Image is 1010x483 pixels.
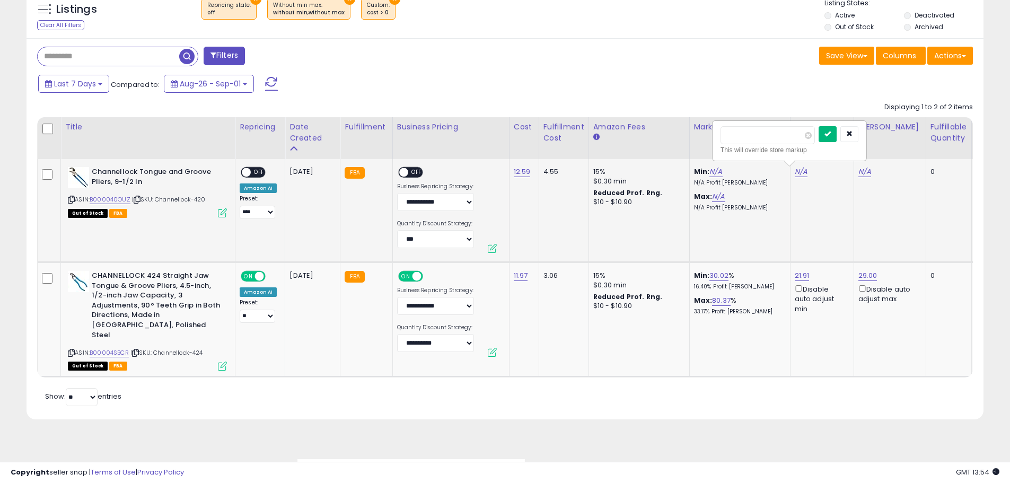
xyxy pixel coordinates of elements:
div: [DATE] [289,271,332,280]
label: Quantity Discount Strategy: [397,324,474,331]
label: Business Repricing Strategy: [397,183,474,190]
div: off [207,9,251,16]
img: 31zgK9kC5xL._SL40_.jpg [68,271,89,292]
div: Disable auto adjust max [858,283,918,304]
div: Title [65,121,231,133]
div: Preset: [240,299,277,323]
b: Reduced Prof. Rng. [593,188,663,197]
div: % [694,271,782,291]
span: Repricing state : [207,1,251,17]
b: Reduced Prof. Rng. [593,292,663,301]
p: N/A Profit [PERSON_NAME] [694,179,782,187]
span: | SKU: Channellock-424 [130,348,203,357]
button: Aug-26 - Sep-01 [164,75,254,93]
span: Custom: [367,1,390,17]
button: Save View [819,47,874,65]
span: ON [399,272,412,281]
div: This will override store markup [721,145,858,155]
div: 4.55 [543,167,581,177]
div: 0 [930,167,963,177]
label: Active [835,11,855,20]
div: Displaying 1 to 2 of 2 items [884,102,973,112]
div: Preset: [240,195,277,219]
p: 33.17% Profit [PERSON_NAME] [694,308,782,315]
div: $10 - $10.90 [593,302,681,311]
small: Amazon Fees. [593,133,600,142]
div: Clear All Filters [37,20,84,30]
a: N/A [709,166,722,177]
div: Cost [514,121,534,133]
span: Columns [883,50,916,61]
span: FBA [109,209,127,218]
div: Disable auto adjust min [795,283,846,314]
span: | SKU: Channellock-420 [132,195,206,204]
span: OFF [408,168,425,177]
a: 30.02 [709,270,728,281]
div: Date Created [289,121,336,144]
a: N/A [712,191,725,202]
span: All listings that are currently out of stock and unavailable for purchase on Amazon [68,209,108,218]
div: cost > 0 [367,9,390,16]
div: % [694,296,782,315]
a: 21.91 [795,270,810,281]
div: $0.30 min [593,280,681,290]
th: The percentage added to the cost of goods (COGS) that forms the calculator for Min & Max prices. [689,117,790,159]
div: ASIN: [68,271,227,370]
span: OFF [421,272,438,281]
div: 3.06 [543,271,581,280]
button: Columns [876,47,926,65]
div: Fulfillment [345,121,388,133]
div: Markup on Cost [694,121,786,133]
small: FBA [345,167,364,179]
label: Out of Stock [835,22,874,31]
div: $10 - $10.90 [593,198,681,207]
b: Min: [694,270,710,280]
small: FBA [345,271,364,283]
span: OFF [264,272,281,281]
span: Aug-26 - Sep-01 [180,78,241,89]
a: 11.97 [514,270,528,281]
a: B00004SBCR [90,348,129,357]
div: without min,without max [273,9,345,16]
span: Without min max : [273,1,345,17]
div: $0.30 min [593,177,681,186]
label: Deactivated [915,11,954,20]
div: 15% [593,167,681,177]
h5: Listings [56,2,97,17]
img: 31v+H1neHdL._SL40_.jpg [68,167,89,188]
div: Fulfillment Cost [543,121,584,144]
span: FBA [109,362,127,371]
label: Business Repricing Strategy: [397,287,474,294]
a: N/A [795,166,807,177]
a: 80.37 [712,295,731,306]
button: Actions [927,47,973,65]
a: 29.00 [858,270,877,281]
b: CHANNELLOCK 424 Straight Jaw Tongue & Groove Pliers, 4.5-inch, 1/2-inch Jaw Capacity, 3 Adjustmen... [92,271,221,343]
a: 12.59 [514,166,531,177]
span: ON [242,272,255,281]
a: N/A [858,166,871,177]
button: Filters [204,47,245,65]
div: [DATE] [289,167,332,177]
span: OFF [251,168,268,177]
label: Archived [915,22,943,31]
div: Amazon Fees [593,121,685,133]
div: 0 [930,271,963,280]
b: Max: [694,295,713,305]
span: Show: entries [45,391,121,401]
p: N/A Profit [PERSON_NAME] [694,204,782,212]
span: Compared to: [111,80,160,90]
b: Max: [694,191,713,201]
span: Last 7 Days [54,78,96,89]
div: Fulfillable Quantity [930,121,967,144]
button: Last 7 Days [38,75,109,93]
a: B000040OUZ [90,195,130,204]
div: Amazon AI [240,183,277,193]
div: [PERSON_NAME] [858,121,921,133]
label: Quantity Discount Strategy: [397,220,474,227]
div: Amazon AI [240,287,277,297]
span: All listings that are currently out of stock and unavailable for purchase on Amazon [68,362,108,371]
p: 16.40% Profit [PERSON_NAME] [694,283,782,291]
b: Channellock Tongue and Groove Pliers, 9-1/2 In [92,167,221,189]
div: 15% [593,271,681,280]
